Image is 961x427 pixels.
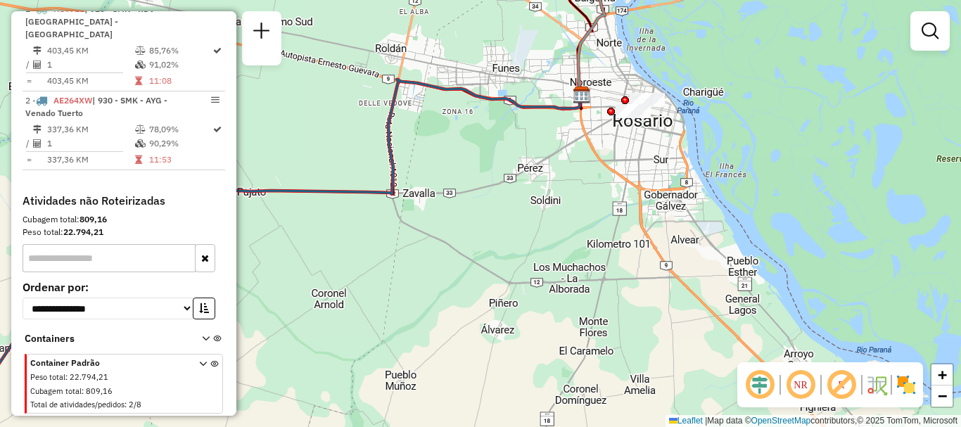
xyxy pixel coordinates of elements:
[63,227,103,237] strong: 22.794,21
[213,125,222,134] i: Rota otimizada
[25,4,160,39] span: | 920 - SMK - RDV - [GEOGRAPHIC_DATA] - [GEOGRAPHIC_DATA]
[938,366,947,383] span: +
[25,95,167,118] span: 2 -
[666,415,961,427] div: Map data © contributors,© 2025 TomTom, Microsoft
[53,95,92,106] span: AE264XW
[213,46,222,55] i: Rota otimizada
[33,46,42,55] i: Distância Total
[573,86,591,104] img: SAZ AR Rosario I SMK
[25,74,32,88] td: =
[46,153,134,167] td: 337,36 KM
[135,60,146,69] i: % de utilização da cubagem
[705,416,707,426] span: |
[33,139,42,148] i: Total de Atividades
[30,357,182,369] span: Container Padrão
[931,364,953,385] a: Zoom in
[148,122,212,136] td: 78,09%
[148,44,212,58] td: 85,76%
[25,153,32,167] td: =
[23,213,225,226] div: Cubagem total:
[211,96,219,104] em: Opções
[931,385,953,407] a: Zoom out
[916,17,944,45] a: Exibir filtros
[23,226,225,238] div: Peso total:
[125,400,127,409] span: :
[938,387,947,404] span: −
[25,58,32,72] td: /
[82,386,84,396] span: :
[148,58,212,72] td: 91,02%
[135,46,146,55] i: % de utilização do peso
[46,58,134,72] td: 1
[135,77,142,85] i: Tempo total em rota
[616,104,651,118] div: Atividade não roteirizada - INC S.A.
[148,74,212,88] td: 11:08
[630,93,665,107] div: Atividade não roteirizada - INC S.A.
[25,331,184,346] span: Containers
[46,44,134,58] td: 403,45 KM
[33,60,42,69] i: Total de Atividades
[743,368,777,402] span: Ocultar deslocamento
[669,416,703,426] a: Leaflet
[25,95,167,118] span: | 930 - SMK - AYG - Venado Tuerto
[70,372,108,382] span: 22.794,21
[23,194,225,208] h4: Atividades não Roteirizadas
[79,214,107,224] strong: 809,16
[129,400,141,409] span: 2/8
[895,374,917,396] img: Exibir/Ocultar setores
[46,122,134,136] td: 337,36 KM
[46,136,134,151] td: 1
[30,386,82,396] span: Cubagem total
[865,374,888,396] img: Fluxo de ruas
[148,153,212,167] td: 11:53
[65,372,68,382] span: :
[135,125,146,134] i: % de utilização do peso
[23,279,225,295] label: Ordenar por:
[30,372,65,382] span: Peso total
[135,139,146,148] i: % de utilização da cubagem
[148,136,212,151] td: 90,29%
[86,386,113,396] span: 809,16
[33,125,42,134] i: Distância Total
[46,74,134,88] td: 403,45 KM
[25,136,32,151] td: /
[135,155,142,164] i: Tempo total em rota
[248,17,276,49] a: Nova sessão e pesquisa
[825,368,858,402] span: Exibir rótulo
[193,298,215,319] button: Ordem crescente
[784,368,817,402] span: Ocultar NR
[751,416,811,426] a: OpenStreetMap
[25,4,160,39] span: 1 -
[30,400,125,409] span: Total de atividades/pedidos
